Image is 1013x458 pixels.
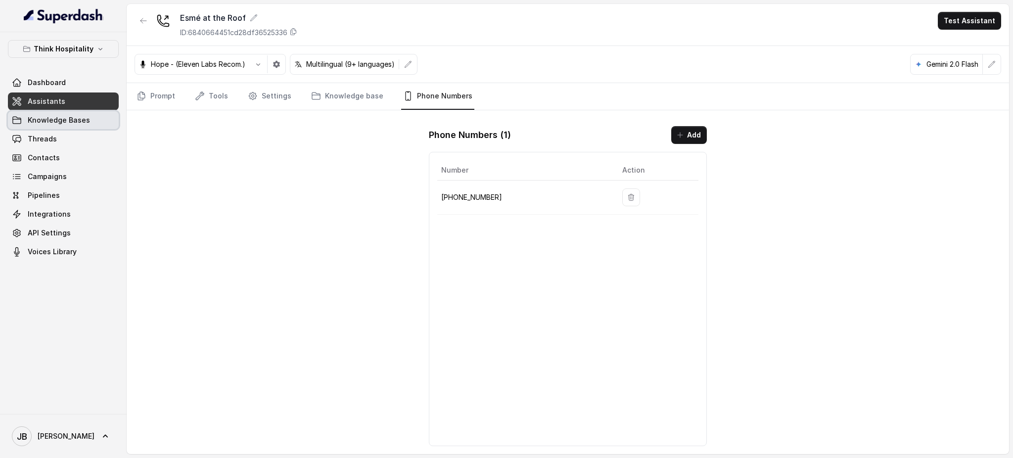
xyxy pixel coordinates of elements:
a: Tools [193,83,230,110]
a: Voices Library [8,243,119,261]
span: Dashboard [28,78,66,88]
span: Pipelines [28,190,60,200]
button: Add [671,126,707,144]
p: Multilingual (9+ languages) [306,59,395,69]
a: Assistants [8,92,119,110]
span: Threads [28,134,57,144]
div: Esmé at the Roof [180,12,297,24]
a: Settings [246,83,293,110]
a: Threads [8,130,119,148]
span: Assistants [28,96,65,106]
p: Gemini 2.0 Flash [926,59,978,69]
a: Integrations [8,205,119,223]
a: Campaigns [8,168,119,185]
span: API Settings [28,228,71,238]
button: Test Assistant [938,12,1001,30]
button: Think Hospitality [8,40,119,58]
a: Knowledge Bases [8,111,119,129]
a: Dashboard [8,74,119,92]
nav: Tabs [135,83,1001,110]
a: Knowledge base [309,83,385,110]
p: Think Hospitality [34,43,93,55]
p: ID: 6840664451cd28df36525336 [180,28,287,38]
svg: google logo [915,60,922,68]
span: Knowledge Bases [28,115,90,125]
span: Campaigns [28,172,67,182]
a: API Settings [8,224,119,242]
th: Number [437,160,614,181]
p: Hope - (Eleven Labs Recom.) [151,59,245,69]
th: Action [614,160,699,181]
span: [PERSON_NAME] [38,431,94,441]
img: light.svg [24,8,103,24]
a: Phone Numbers [401,83,474,110]
a: [PERSON_NAME] [8,422,119,450]
a: Prompt [135,83,177,110]
span: Integrations [28,209,71,219]
a: Contacts [8,149,119,167]
p: [PHONE_NUMBER] [441,191,606,203]
h1: Phone Numbers ( 1 ) [429,127,511,143]
span: Contacts [28,153,60,163]
span: Voices Library [28,247,77,257]
text: JB [17,431,27,442]
a: Pipelines [8,186,119,204]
